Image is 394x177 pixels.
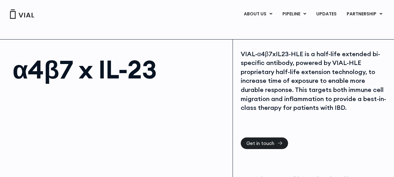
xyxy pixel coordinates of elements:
[311,9,341,19] a: UPDATES
[9,9,34,19] img: Vial Logo
[239,9,277,19] a: ABOUT USMenu Toggle
[241,137,288,149] a: Get in touch
[277,9,311,19] a: PIPELINEMenu Toggle
[342,9,387,19] a: PARTNERSHIPMenu Toggle
[13,57,226,82] h1: α4β7 x IL-23
[246,141,274,146] span: Get in touch
[241,50,386,112] div: VIAL-α4β7xIL23-HLE is a half-life extended bi-specific antibody, powered by VIAL-HLE proprietary ...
